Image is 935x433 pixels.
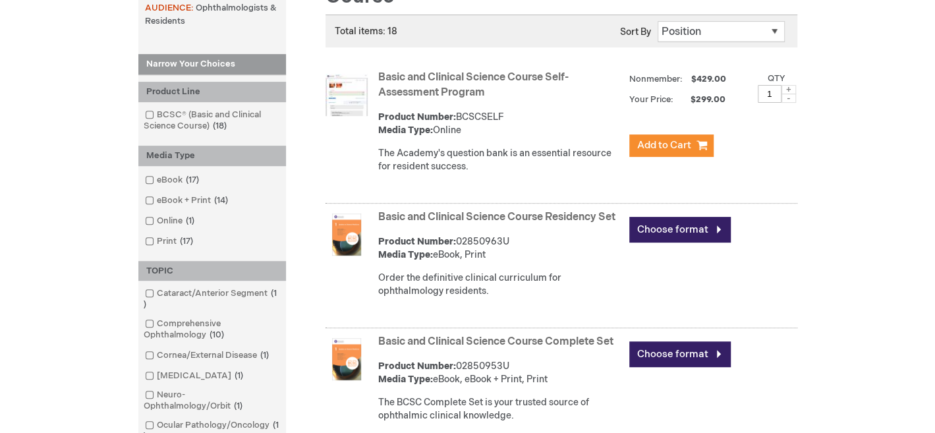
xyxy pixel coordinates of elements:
div: Product Line [138,82,286,102]
strong: Nonmember: [629,71,683,88]
a: Basic and Clinical Science Course Complete Set [378,335,613,348]
div: The BCSC Complete Set is your trusted source of ophthalmic clinical knowledge. [378,396,623,422]
span: 17 [183,175,202,185]
a: Cornea/External Disease1 [142,349,274,362]
strong: Media Type: [378,374,433,385]
a: eBook17 [142,174,204,187]
span: 10 [206,330,227,340]
span: Add to Cart [637,139,691,152]
a: Print17 [142,235,198,248]
img: Basic and Clinical Science Course Complete Set [326,338,368,380]
a: Choose format [629,217,731,243]
div: TOPIC [138,261,286,281]
div: The Academy's question bank is an essential resource for resident success. [378,147,623,173]
div: BCSCSELF Online [378,111,623,137]
span: 1 [231,370,246,381]
span: 17 [177,236,196,246]
span: 1 [257,350,272,361]
a: BCSC® (Basic and Clinical Science Course)18 [142,109,283,132]
a: Basic and Clinical Science Course Self-Assessment Program [378,71,569,99]
div: Order the definitive clinical curriculum for ophthalmology residents. [378,272,623,298]
button: Add to Cart [629,134,714,157]
label: Qty [768,73,785,84]
span: Total items: 18 [335,26,397,37]
div: Media Type [138,146,286,166]
div: 02850953U eBook, eBook + Print, Print [378,360,623,386]
span: $429.00 [689,74,728,84]
span: 1 [231,401,246,411]
strong: Your Price: [629,94,673,105]
img: Basic and Clinical Science Course Self-Assessment Program [326,74,368,116]
span: 14 [211,195,231,206]
span: AUDIENCE [145,3,196,13]
label: Sort By [620,26,651,38]
a: [MEDICAL_DATA]1 [142,370,248,382]
a: Choose format [629,341,731,367]
a: Basic and Clinical Science Course Residency Set [378,211,615,223]
span: 1 [144,288,277,310]
strong: Product Number: [378,111,456,123]
input: Qty [758,85,781,103]
a: Neuro-Ophthalmology/Orbit1 [142,389,283,413]
strong: Narrow Your Choices [138,54,286,75]
strong: Product Number: [378,236,456,247]
span: Ophthalmologists & Residents [145,3,277,26]
a: Online1 [142,215,200,227]
span: $299.00 [675,94,727,105]
strong: Media Type: [378,249,433,260]
span: 18 [210,121,230,131]
a: Cataract/Anterior Segment1 [142,287,283,311]
span: 1 [183,216,198,226]
img: Basic and Clinical Science Course Residency Set [326,214,368,256]
div: 02850963U eBook, Print [378,235,623,262]
strong: Media Type: [378,125,433,136]
a: eBook + Print14 [142,194,233,207]
strong: Product Number: [378,361,456,372]
a: Comprehensive Ophthalmology10 [142,318,283,341]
